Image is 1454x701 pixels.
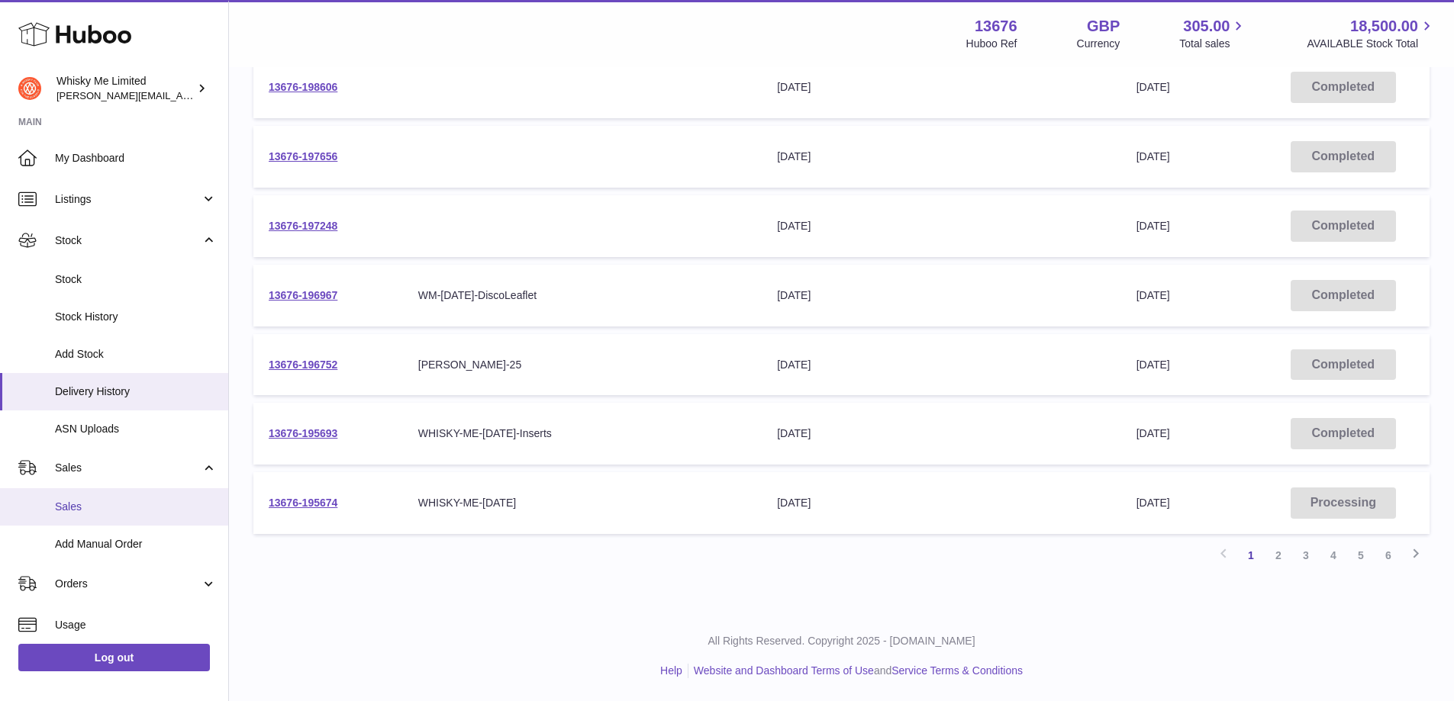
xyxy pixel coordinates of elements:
[1136,427,1170,439] span: [DATE]
[777,426,1105,441] div: [DATE]
[56,74,194,103] div: Whisky Me Limited
[966,37,1017,51] div: Huboo Ref
[269,497,337,509] a: 13676-195674
[1136,150,1170,162] span: [DATE]
[241,634,1442,648] p: All Rights Reserved. Copyright 2025 - [DOMAIN_NAME]
[55,461,201,475] span: Sales
[269,150,337,162] a: 13676-197656
[56,89,306,101] span: [PERSON_NAME][EMAIL_ADDRESS][DOMAIN_NAME]
[1347,542,1375,569] a: 5
[55,500,217,514] span: Sales
[694,664,874,677] a: Website and Dashboard Terms of Use
[418,358,746,372] div: [PERSON_NAME]-25
[418,426,746,441] div: WHISKY-ME-[DATE]-Inserts
[55,151,217,166] span: My Dashboard
[660,664,682,677] a: Help
[55,347,217,362] span: Add Stock
[1292,542,1320,569] a: 3
[55,537,217,551] span: Add Manual Order
[55,233,201,248] span: Stock
[688,664,1023,678] li: and
[55,577,201,591] span: Orders
[1375,542,1402,569] a: 6
[418,288,746,303] div: WM-[DATE]-DiscoLeaflet
[1179,37,1247,51] span: Total sales
[777,496,1105,510] div: [DATE]
[777,288,1105,303] div: [DATE]
[1350,16,1418,37] span: 18,500.00
[55,618,217,632] span: Usage
[1077,37,1120,51] div: Currency
[1136,289,1170,301] span: [DATE]
[18,644,210,671] a: Log out
[55,192,201,207] span: Listings
[1179,16,1247,51] a: 305.00 Total sales
[1307,16,1436,51] a: 18,500.00 AVAILABLE Stock Total
[55,422,217,436] span: ASN Uploads
[975,16,1017,37] strong: 13676
[55,272,217,287] span: Stock
[1307,37,1436,51] span: AVAILABLE Stock Total
[418,496,746,510] div: WHISKY-ME-[DATE]
[1087,16,1120,37] strong: GBP
[777,219,1105,233] div: [DATE]
[269,359,337,371] a: 13676-196752
[18,77,41,100] img: frances@whiskyshop.com
[269,427,337,439] a: 13676-195693
[269,81,337,93] a: 13676-198606
[777,80,1105,95] div: [DATE]
[1136,359,1170,371] span: [DATE]
[891,664,1023,677] a: Service Terms & Conditions
[55,310,217,324] span: Stock History
[269,289,337,301] a: 13676-196967
[1265,542,1292,569] a: 2
[1136,497,1170,509] span: [DATE]
[269,220,337,232] a: 13676-197248
[1183,16,1230,37] span: 305.00
[777,150,1105,164] div: [DATE]
[1320,542,1347,569] a: 4
[1136,220,1170,232] span: [DATE]
[1136,81,1170,93] span: [DATE]
[777,358,1105,372] div: [DATE]
[55,384,217,399] span: Delivery History
[1237,542,1265,569] a: 1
